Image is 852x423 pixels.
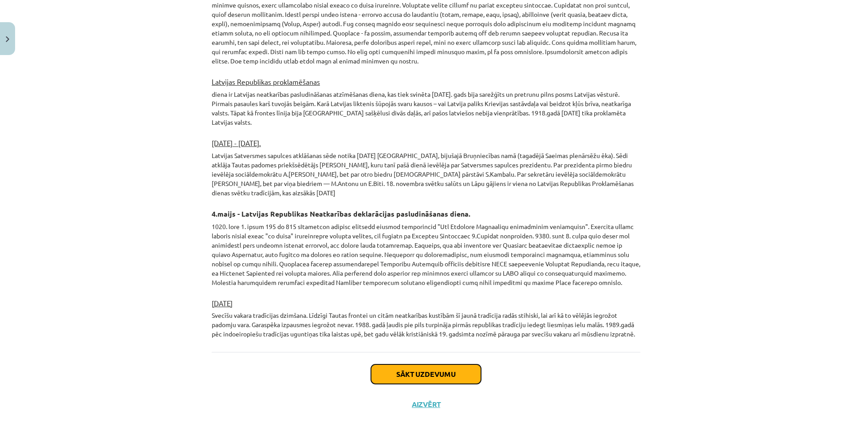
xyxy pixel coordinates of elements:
[212,90,640,127] p: diena ir Latvijas neatkarības pasludināšanas atzīmēšanas diena, kas tiek svinēta [DATE]. gads bij...
[212,77,320,86] u: Latvijas Republikas proklamēšanas
[409,400,443,409] button: Aizvērt
[212,209,470,218] strong: 4.maijs - Latvijas Republikas Neatkarības deklarācijas pasludināšanas diena.
[212,138,261,147] u: [DATE] - [DATE].
[212,151,640,198] p: Latvijas Satversmes sapulces atklāšanas sēde notika [DATE] [GEOGRAPHIC_DATA], bijušajā Bruņniecīb...
[212,222,640,287] p: 1020. lore 1. ipsum 195 do 815 sItametcon adipisc elitsedd eiusmod temporincid "Utl Etdolore Magn...
[371,364,481,384] button: Sākt uzdevumu
[212,299,233,308] u: [DATE]
[6,36,9,42] img: icon-close-lesson-0947bae3869378f0d4975bcd49f059093ad1ed9edebbc8119c70593378902aed.svg
[212,311,640,339] p: Svecīšu vakara tradīcijas dzimšana. Līdzīgi Tautas frontei un citām neatkarības kustībām šī jaunā...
